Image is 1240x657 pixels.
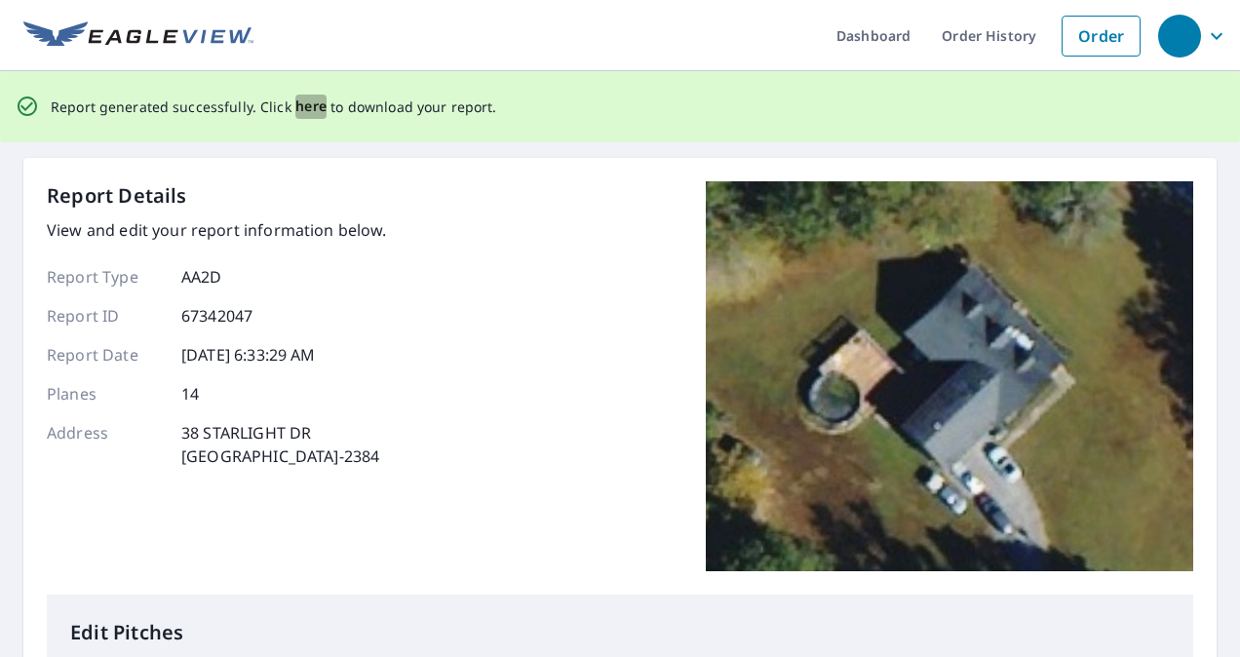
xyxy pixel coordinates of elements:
[181,304,252,328] p: 67342047
[181,265,222,289] p: AA2D
[47,218,387,242] p: View and edit your report information below.
[51,95,497,119] p: Report generated successfully. Click to download your report.
[181,343,316,367] p: [DATE] 6:33:29 AM
[47,181,187,211] p: Report Details
[181,382,199,406] p: 14
[47,421,164,468] p: Address
[295,95,328,119] button: here
[1062,16,1141,57] a: Order
[70,618,1170,647] p: Edit Pitches
[47,265,164,289] p: Report Type
[181,421,379,468] p: 38 STARLIGHT DR [GEOGRAPHIC_DATA]-2384
[23,21,253,51] img: EV Logo
[706,181,1193,571] img: Top image
[47,343,164,367] p: Report Date
[47,304,164,328] p: Report ID
[47,382,164,406] p: Planes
